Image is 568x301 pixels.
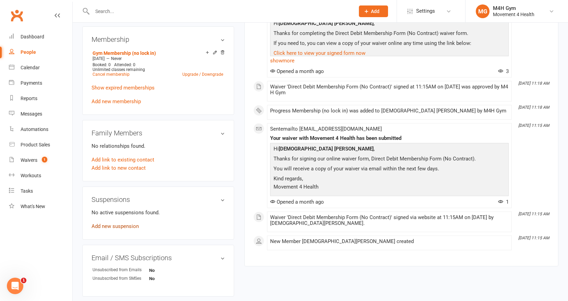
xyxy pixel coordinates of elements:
[149,276,189,281] strong: No
[91,56,225,61] div: —
[21,173,41,178] div: Workouts
[92,85,155,91] a: Show expired memberships
[9,122,72,137] a: Automations
[9,60,72,75] a: Calendar
[270,135,509,141] div: Your waiver with Movement 4 Health has been submitted
[498,68,509,74] span: 3
[272,174,507,193] p: Kind regards, Movement 4 Health
[518,81,549,86] i: [DATE] 11:18 AM
[21,80,42,86] div: Payments
[9,75,72,91] a: Payments
[518,236,549,240] i: [DATE] 11:15 AM
[7,278,23,294] iframe: Intercom live chat
[476,4,490,18] div: MG
[21,49,36,55] div: People
[21,65,40,70] div: Calendar
[21,34,44,39] div: Dashboard
[93,67,145,72] span: Unlimited classes remaining
[21,96,37,101] div: Reports
[93,56,105,61] span: [DATE]
[498,199,509,205] span: 1
[9,137,72,153] a: Product Sales
[279,20,374,26] strong: [DEMOGRAPHIC_DATA] [PERSON_NAME]
[149,268,189,273] strong: No
[270,108,509,114] div: Progress Membership (no lock in) was added to [DEMOGRAPHIC_DATA] [PERSON_NAME] by M4H Gym
[92,156,154,164] a: Add link to existing contact
[9,91,72,106] a: Reports
[21,127,48,132] div: Automations
[270,56,509,65] a: show more
[518,123,549,128] i: [DATE] 11:15 AM
[9,168,72,183] a: Workouts
[93,50,156,56] a: Gym Membership (no lock in)
[493,5,534,11] div: M4H Gym
[518,105,549,110] i: [DATE] 11:18 AM
[9,29,72,45] a: Dashboard
[272,145,507,155] p: Hi ,
[272,165,507,174] p: You will receive a copy of your waiver via email within the next few days.
[9,106,72,122] a: Messages
[42,157,47,162] span: 1
[270,68,324,74] span: Opened a month ago
[371,9,379,14] span: Add
[92,196,225,203] h3: Suspensions
[21,111,42,117] div: Messages
[272,19,507,29] p: Hi ,
[9,153,72,168] a: Waivers 1
[272,39,507,49] p: If you need to, you can view a copy of your waiver online any time using the link below:
[270,239,509,244] div: New Member [DEMOGRAPHIC_DATA][PERSON_NAME] created
[21,157,37,163] div: Waivers
[9,45,72,60] a: People
[114,62,135,67] span: Attended: 0
[92,98,141,105] a: Add new membership
[92,129,225,137] h3: Family Members
[279,146,374,152] strong: [DEMOGRAPHIC_DATA] [PERSON_NAME]
[93,275,149,282] div: Unsubscribed from SMSes
[270,199,324,205] span: Opened a month ago
[92,208,225,217] p: No active suspensions found.
[182,72,223,77] a: Upgrade / Downgrade
[9,183,72,199] a: Tasks
[92,223,139,229] a: Add new suspension
[8,7,25,24] a: Clubworx
[272,29,507,39] p: Thanks for completing the Direct Debit Membership Form (No Contract) waiver form.
[111,56,122,61] span: Never
[93,72,130,77] a: Cancel membership
[93,267,149,273] div: Unsubscribed from Emails
[416,3,435,19] span: Settings
[90,7,350,16] input: Search...
[493,11,534,17] div: Movement 4 Health
[359,5,388,17] button: Add
[92,254,225,262] h3: Email / SMS Subscriptions
[21,204,45,209] div: What's New
[92,164,146,172] a: Add link to new contact
[518,212,549,216] i: [DATE] 11:15 AM
[274,50,365,56] a: Click here to view your signed form now
[21,142,50,147] div: Product Sales
[270,126,382,132] span: Sent email to [EMAIL_ADDRESS][DOMAIN_NAME]
[21,188,33,194] div: Tasks
[93,62,111,67] span: Booked: 0
[270,84,509,96] div: Waiver 'Direct Debit Membership Form (No Contract)' signed at 11:15AM on [DATE] was approved by M...
[21,278,26,283] span: 1
[92,142,225,150] p: No relationships found.
[9,199,72,214] a: What's New
[92,36,225,43] h3: Membership
[270,215,509,226] div: Waiver 'Direct Debit Membership Form (No Contract)' signed via website at 11:15AM on [DATE] by [D...
[272,155,507,165] p: Thanks for signing our online waiver form, Direct Debit Membership Form (No Contract).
